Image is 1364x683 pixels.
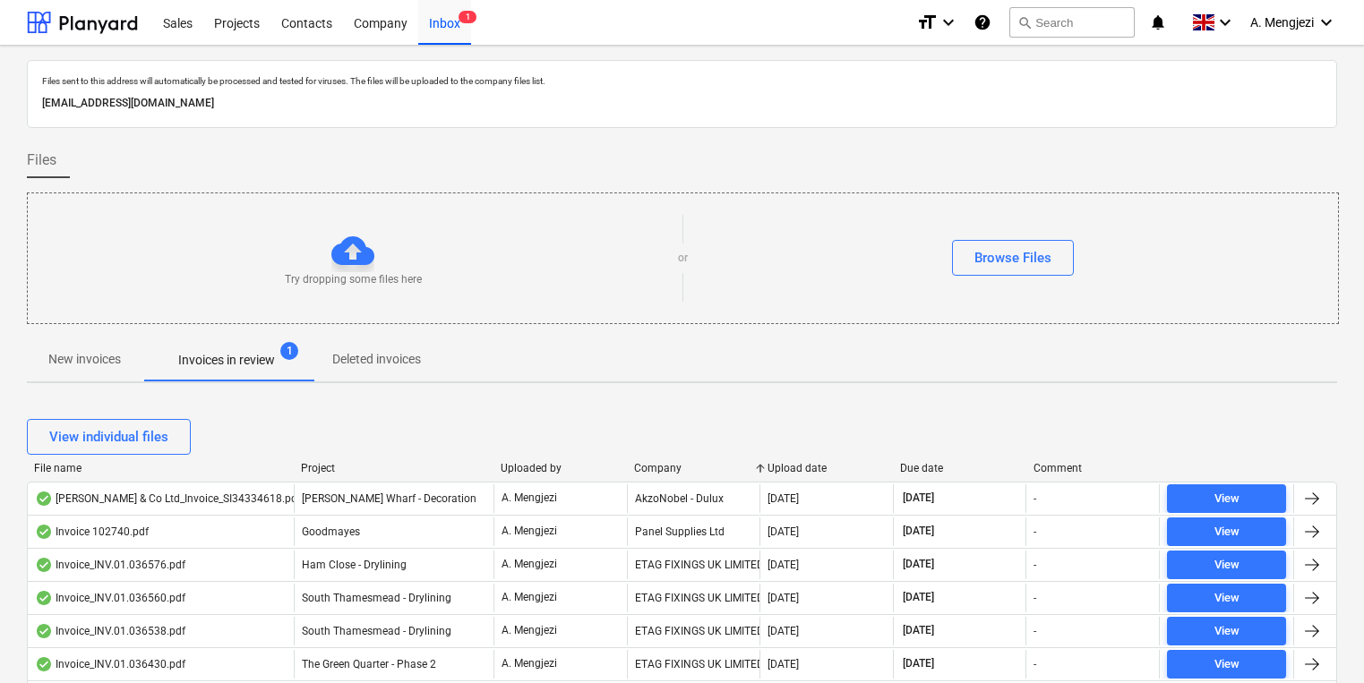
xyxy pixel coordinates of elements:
div: Invoice_INV.01.036560.pdf [35,591,185,605]
div: Uploaded by [501,462,620,474]
i: Knowledge base [974,12,991,33]
div: - [1034,625,1036,637]
i: format_size [916,12,938,33]
span: Files [27,149,56,171]
div: File name [34,462,287,474]
div: View individual files [49,425,168,448]
span: The Green Quarter - Phase 2 [302,658,436,670]
p: Try dropping some files here [285,272,422,287]
div: Invoice 102740.pdf [35,525,149,539]
div: Project [301,462,486,474]
div: OCR finished [35,558,53,572]
div: OCR finished [35,491,53,506]
div: Due date [900,462,1019,474]
span: [DATE] [901,557,936,572]
div: Upload date [768,462,887,474]
p: A. Mengjezi [502,623,557,638]
span: Montgomery's Wharf - Decoration [302,492,476,505]
span: [DATE] [901,623,936,638]
div: OCR finished [35,624,53,638]
p: New invoices [48,350,121,369]
div: - [1034,492,1036,505]
span: 1 [280,342,298,360]
i: notifications [1149,12,1167,33]
button: View [1167,484,1286,513]
div: OCR finished [35,591,53,605]
div: Invoice_INV.01.036576.pdf [35,558,185,572]
div: OCR finished [35,657,53,671]
div: - [1034,559,1036,571]
div: [DATE] [768,625,799,637]
div: View [1214,588,1240,609]
p: A. Mengjezi [502,590,557,605]
div: Panel Supplies Ltd [627,517,760,546]
button: Search [1009,7,1135,38]
div: View [1214,489,1240,509]
div: View [1214,654,1240,675]
div: View [1214,522,1240,542]
div: View [1214,621,1240,642]
div: - [1034,525,1036,538]
p: A. Mengjezi [502,557,557,572]
span: Goodmayes [302,525,360,538]
i: keyboard_arrow_down [938,12,959,33]
p: A. Mengjezi [502,524,557,539]
span: [DATE] [901,491,936,506]
span: [DATE] [901,656,936,671]
div: OCR finished [35,525,53,539]
div: Try dropping some files hereorBrowse Files [27,192,1339,324]
span: [DATE] [901,524,936,539]
p: [EMAIL_ADDRESS][DOMAIN_NAME] [42,94,1322,113]
span: Ham Close - Drylining [302,559,407,571]
div: - [1034,592,1036,604]
div: ETAG FIXINGS UK LIMITED [627,584,760,612]
div: Browse Files [974,246,1051,269]
p: or [678,251,688,266]
button: View [1167,517,1286,546]
div: [DATE] [768,559,799,571]
button: View [1167,551,1286,579]
i: keyboard_arrow_down [1214,12,1236,33]
div: [DATE] [768,525,799,538]
span: search [1017,15,1032,30]
i: keyboard_arrow_down [1316,12,1337,33]
p: A. Mengjezi [502,491,557,506]
p: Deleted invoices [332,350,421,369]
div: [DATE] [768,492,799,505]
p: Files sent to this address will automatically be processed and tested for viruses. The files will... [42,75,1322,87]
button: View [1167,584,1286,612]
div: - [1034,658,1036,670]
button: View [1167,617,1286,645]
div: Comment [1034,462,1153,474]
span: A. Mengjezi [1250,15,1314,30]
div: Company [634,462,753,474]
p: Invoices in review [178,351,275,370]
button: Browse Files [952,240,1074,276]
div: Invoice_INV.01.036538.pdf [35,624,185,638]
div: ETAG FIXINGS UK LIMITED [627,617,760,645]
button: View individual files [27,419,191,455]
button: View [1167,650,1286,679]
div: [DATE] [768,592,799,604]
div: [DATE] [768,658,799,670]
span: South Thamesmead - Drylining [302,625,451,637]
span: [DATE] [901,590,936,605]
div: View [1214,555,1240,576]
div: AkzoNobel - Dulux [627,484,760,513]
div: [PERSON_NAME] & Co Ltd_Invoice_SI34334618.pdf [35,491,301,506]
div: Invoice_INV.01.036430.pdf [35,657,185,671]
iframe: Chat Widget [1274,597,1364,683]
span: 1 [459,11,476,23]
p: A. Mengjezi [502,656,557,671]
div: ETAG FIXINGS UK LIMITED [627,551,760,579]
span: South Thamesmead - Drylining [302,592,451,604]
div: ETAG FIXINGS UK LIMITED [627,650,760,679]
